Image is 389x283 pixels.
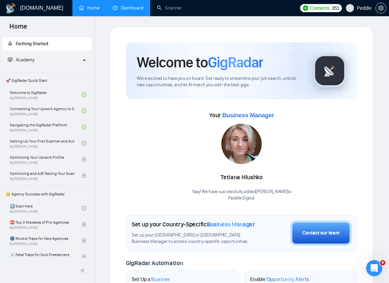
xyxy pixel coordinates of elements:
span: Business Manager [222,112,274,119]
span: lock [82,173,86,178]
span: check-circle [82,206,86,211]
span: By [PERSON_NAME] [10,258,74,262]
span: fund-projection-screen [8,57,12,62]
span: check-circle [82,108,86,113]
li: Getting Started [2,37,92,51]
a: Welcome to GigRadarBy[PERSON_NAME] [10,87,82,102]
span: By [PERSON_NAME] [10,226,74,230]
span: lock [82,238,86,243]
span: By [PERSON_NAME] [10,242,74,246]
span: We're excited to have you on board. Get ready to streamline your job search, unlock new opportuni... [137,75,302,88]
span: 🚀 GigRadar Quick Start [3,74,91,87]
img: gigradar-logo.png [313,54,347,88]
span: 👑 Agency Success with GigRadar [3,187,91,201]
img: 1686859721241-1.jpg [221,124,262,164]
span: ⛔ Top 3 Mistakes of Pro Agencies [10,219,74,226]
a: Navigating the GigRadar PlatformBy[PERSON_NAME] [10,120,82,134]
div: Contact our team [302,229,339,237]
span: lock [82,254,86,259]
a: dashboardDashboard [113,5,143,11]
span: 9 [380,260,385,265]
a: Connecting Your Upwork Agency to GigRadarBy[PERSON_NAME] [10,103,82,118]
button: setting [376,3,386,13]
iframe: Intercom live chat [366,260,382,276]
a: Setting Up Your First Scanner and Auto-BidderBy[PERSON_NAME] [10,136,82,151]
div: Yaay! We have successfully added [PERSON_NAME] to [192,189,292,201]
span: lock [82,157,86,162]
span: check-circle [82,125,86,129]
span: Optimizing Your Upwork Profile [10,154,74,161]
span: Your [209,112,274,119]
a: homeHome [79,5,99,11]
h1: Enable [250,276,310,283]
span: Optimizing and A/B Testing Your Scanner for Better Results [10,170,74,177]
img: upwork-logo.png [303,5,308,11]
span: Getting Started [16,41,48,46]
span: By [PERSON_NAME] [10,161,74,165]
a: setting [376,5,386,11]
h1: Welcome to [137,53,263,71]
span: Academy [8,57,34,63]
h1: Set up your Country-Specific [132,221,255,228]
span: lock [82,222,86,227]
div: Tetiana Hlushko [192,172,292,183]
a: 1️⃣ Start HereBy[PERSON_NAME] [10,201,82,216]
span: ☠️ Fatal Traps for Solo Freelancers [10,251,74,258]
span: GigRadar Automation [126,259,183,267]
span: rocket [8,41,12,46]
span: Set up your [GEOGRAPHIC_DATA] or [GEOGRAPHIC_DATA] Business Manager to access country-specific op... [132,232,257,245]
span: GigRadar [208,53,263,71]
a: searchScanner [157,5,182,11]
span: 🌚 Rookie Traps for New Agencies [10,235,74,242]
span: Opportunity Alerts [266,276,309,283]
h1: Set Up a [132,276,170,283]
span: Business Manager [207,221,255,228]
span: check-circle [82,141,86,146]
span: Academy [16,57,34,63]
span: 351 [332,4,339,12]
span: Connects: [310,4,330,12]
span: check-circle [82,92,86,97]
span: user [348,6,352,10]
span: Scanner [151,276,170,283]
img: logo [5,3,16,14]
span: double-left [80,267,87,274]
span: By [PERSON_NAME] [10,177,74,181]
button: Contact our team [290,221,352,246]
span: Home [4,22,33,36]
p: Peddle Digital . [192,195,292,201]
